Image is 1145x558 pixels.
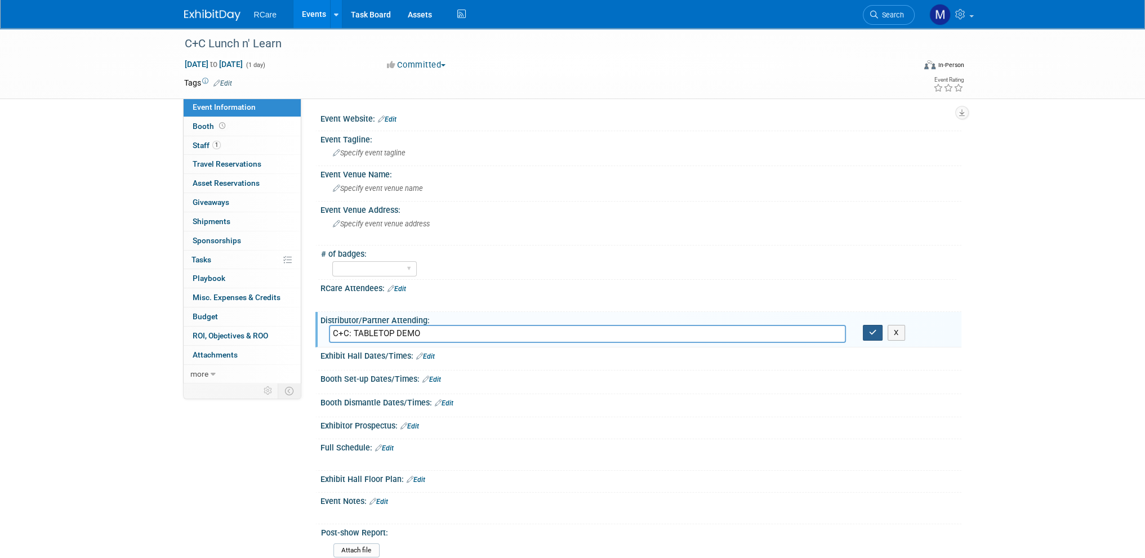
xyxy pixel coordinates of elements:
[435,399,453,407] a: Edit
[217,122,228,130] span: Booth not reserved yet
[387,285,406,293] a: Edit
[383,59,450,71] button: Committed
[184,77,232,88] td: Tags
[333,149,406,157] span: Specify event tagline
[320,202,961,216] div: Event Venue Address:
[320,471,961,485] div: Exhibit Hall Floor Plan:
[184,136,301,155] a: Staff1
[378,115,396,123] a: Edit
[259,383,278,398] td: Personalize Event Tab Strip
[213,79,232,87] a: Edit
[184,174,301,193] a: Asset Reservations
[184,251,301,269] a: Tasks
[184,269,301,288] a: Playbook
[184,98,301,117] a: Event Information
[321,245,956,260] div: # of badges:
[320,110,961,125] div: Event Website:
[193,141,221,150] span: Staff
[245,61,265,69] span: (1 day)
[208,60,219,69] span: to
[321,524,956,538] div: Post-show Report:
[320,394,961,409] div: Booth Dismantle Dates/Times:
[193,274,225,283] span: Playbook
[422,376,441,383] a: Edit
[320,439,961,454] div: Full Schedule:
[181,34,898,54] div: C+C Lunch n' Learn
[193,198,229,207] span: Giveaways
[848,59,964,75] div: Event Format
[184,117,301,136] a: Booth
[193,350,238,359] span: Attachments
[184,288,301,307] a: Misc. Expenses & Credits
[333,220,430,228] span: Specify event venue address
[184,193,301,212] a: Giveaways
[254,10,277,19] span: RCare
[193,331,268,340] span: ROI, Objectives & ROO
[193,293,280,302] span: Misc. Expenses & Credits
[320,280,961,294] div: RCare Attendees:
[375,444,394,452] a: Edit
[320,417,961,432] div: Exhibitor Prospectus:
[929,4,951,25] img: Mike Andolina
[937,61,964,69] div: In-Person
[184,59,243,69] span: [DATE] [DATE]
[193,312,218,321] span: Budget
[212,141,221,149] span: 1
[184,327,301,345] a: ROI, Objectives & ROO
[184,10,240,21] img: ExhibitDay
[193,122,228,131] span: Booth
[878,11,904,19] span: Search
[369,498,388,506] a: Edit
[184,307,301,326] a: Budget
[193,236,241,245] span: Sponsorships
[191,255,211,264] span: Tasks
[184,346,301,364] a: Attachments
[278,383,301,398] td: Toggle Event Tabs
[320,131,961,145] div: Event Tagline:
[333,184,423,193] span: Specify event venue name
[416,352,435,360] a: Edit
[320,347,961,362] div: Exhibit Hall Dates/Times:
[320,312,961,326] div: Distributor/Partner Attending:
[320,370,961,385] div: Booth Set-up Dates/Times:
[193,178,260,188] span: Asset Reservations
[193,217,230,226] span: Shipments
[924,60,935,69] img: Format-Inperson.png
[184,212,301,231] a: Shipments
[400,422,419,430] a: Edit
[190,369,208,378] span: more
[193,159,261,168] span: Travel Reservations
[184,155,301,173] a: Travel Reservations
[320,493,961,507] div: Event Notes:
[407,476,425,484] a: Edit
[888,325,905,341] button: X
[320,166,961,180] div: Event Venue Name:
[193,102,256,111] span: Event Information
[863,5,915,25] a: Search
[184,231,301,250] a: Sponsorships
[184,365,301,383] a: more
[933,77,963,83] div: Event Rating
